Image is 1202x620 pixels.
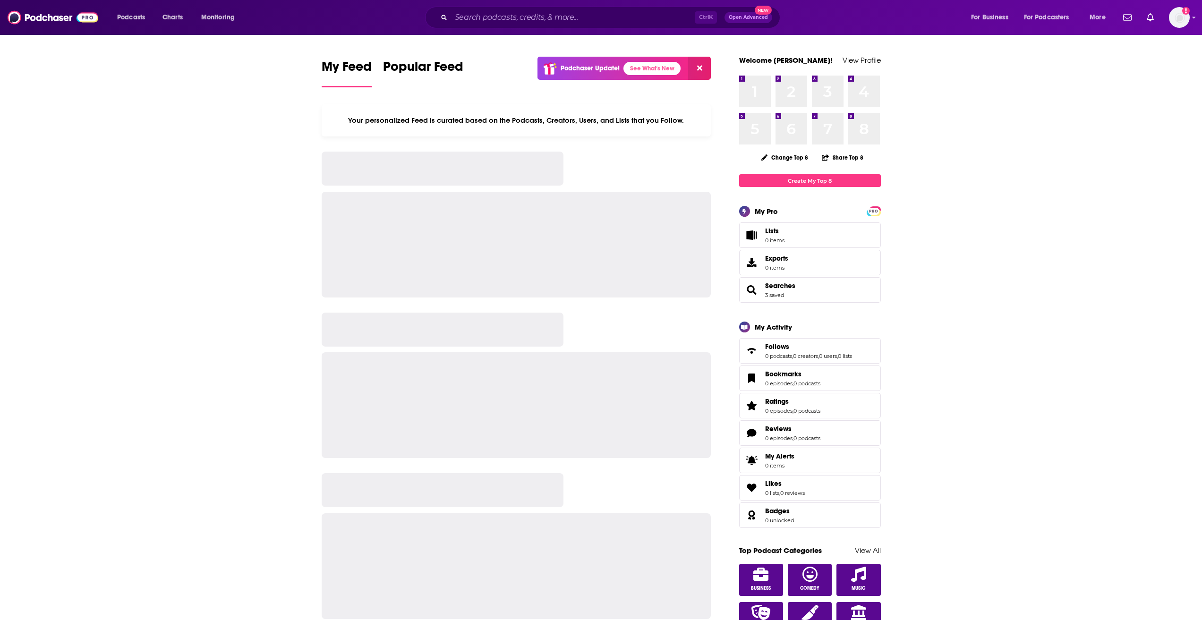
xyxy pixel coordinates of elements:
[162,11,183,24] span: Charts
[739,502,881,528] span: Badges
[739,564,784,596] a: Business
[765,353,792,359] a: 0 podcasts
[765,425,792,433] span: Reviews
[751,586,771,591] span: Business
[821,148,864,167] button: Share Top 8
[765,397,820,406] a: Ratings
[739,277,881,303] span: Searches
[836,564,881,596] a: Music
[793,435,820,442] a: 0 podcasts
[788,564,832,596] a: Comedy
[765,479,805,488] a: Likes
[819,353,837,359] a: 0 users
[195,10,247,25] button: open menu
[793,408,793,414] span: ,
[765,517,794,524] a: 0 unlocked
[793,380,793,387] span: ,
[765,227,779,235] span: Lists
[451,10,695,25] input: Search podcasts, credits, & more...
[1083,10,1117,25] button: open menu
[729,15,768,20] span: Open Advanced
[623,62,681,75] a: See What's New
[739,338,881,364] span: Follows
[1169,7,1190,28] img: User Profile
[742,283,761,297] a: Searches
[765,292,784,298] a: 3 saved
[765,479,782,488] span: Likes
[964,10,1020,25] button: open menu
[793,380,820,387] a: 0 podcasts
[561,64,620,72] p: Podchaser Update!
[755,6,772,15] span: New
[765,254,788,263] span: Exports
[739,420,881,446] span: Reviews
[765,397,789,406] span: Ratings
[739,250,881,275] a: Exports
[765,435,793,442] a: 0 episodes
[755,207,778,216] div: My Pro
[739,546,822,555] a: Top Podcast Categories
[765,264,788,271] span: 0 items
[739,365,881,391] span: Bookmarks
[1169,7,1190,28] span: Logged in as HBurn
[1143,9,1158,25] a: Show notifications dropdown
[201,11,235,24] span: Monitoring
[742,372,761,385] a: Bookmarks
[739,56,833,65] a: Welcome [PERSON_NAME]!
[742,454,761,467] span: My Alerts
[868,208,879,215] span: PRO
[765,425,820,433] a: Reviews
[765,380,793,387] a: 0 episodes
[765,452,794,460] span: My Alerts
[322,59,372,87] a: My Feed
[111,10,157,25] button: open menu
[1119,9,1135,25] a: Show notifications dropdown
[868,207,879,214] a: PRO
[765,237,784,244] span: 0 items
[800,586,819,591] span: Comedy
[971,11,1008,24] span: For Business
[742,344,761,357] a: Follows
[742,481,761,494] a: Likes
[322,104,711,136] div: Your personalized Feed is curated based on the Podcasts, Creators, Users, and Lists that you Follow.
[742,399,761,412] a: Ratings
[765,342,852,351] a: Follows
[739,222,881,248] a: Lists
[765,281,795,290] a: Searches
[742,426,761,440] a: Reviews
[755,323,792,331] div: My Activity
[1024,11,1069,24] span: For Podcasters
[818,353,819,359] span: ,
[837,353,838,359] span: ,
[742,256,761,269] span: Exports
[792,353,793,359] span: ,
[156,10,188,25] a: Charts
[8,8,98,26] img: Podchaser - Follow, Share and Rate Podcasts
[765,370,820,378] a: Bookmarks
[383,59,463,80] span: Popular Feed
[855,546,881,555] a: View All
[322,59,372,80] span: My Feed
[1182,7,1190,15] svg: Add a profile image
[852,586,865,591] span: Music
[793,408,820,414] a: 0 podcasts
[695,11,717,24] span: Ctrl K
[793,435,793,442] span: ,
[1018,10,1083,25] button: open menu
[843,56,881,65] a: View Profile
[725,12,772,23] button: Open AdvancedNew
[742,229,761,242] span: Lists
[765,370,801,378] span: Bookmarks
[765,342,789,351] span: Follows
[383,59,463,87] a: Popular Feed
[765,408,793,414] a: 0 episodes
[434,7,789,28] div: Search podcasts, credits, & more...
[765,227,784,235] span: Lists
[1169,7,1190,28] button: Show profile menu
[838,353,852,359] a: 0 lists
[765,507,794,515] a: Badges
